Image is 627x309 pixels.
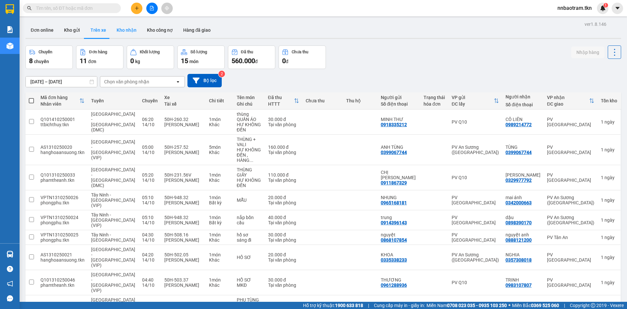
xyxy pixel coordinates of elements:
div: THÙNG GIẤY [237,167,262,178]
div: Bất kỳ [209,200,230,205]
span: file-add [150,6,154,10]
div: 06:20 [142,117,158,122]
span: ngày [604,217,615,223]
div: HỒ SƠ [237,255,262,260]
div: [PERSON_NAME] [164,283,202,288]
div: [PERSON_NAME] [164,220,202,225]
div: ĐC lấy [452,101,494,107]
button: Đơn hàng11đơn [76,45,123,69]
div: 0965168181 [381,200,407,205]
span: notification [7,281,13,287]
div: phamtheanh.tkn [40,283,85,288]
div: 14/10 [142,150,158,155]
div: Tại văn phòng [268,200,299,205]
div: 14/10 [142,237,158,243]
div: [PERSON_NAME] [164,237,202,243]
button: Chuyến8chuyến [25,45,73,69]
div: 30.000 đ [268,232,299,237]
div: Chuyến [142,98,158,103]
div: 0399067744 [506,150,532,155]
div: MINH THƯ [381,117,417,122]
div: [PERSON_NAME] [164,122,202,127]
span: ... [249,158,253,163]
span: Cung cấp máy in - giấy in: [374,302,425,309]
span: ngày [604,119,615,125]
div: Tại văn phòng [268,178,299,183]
div: AS1310250021 [40,252,85,257]
div: Tại văn phòng [268,122,299,127]
div: 50H-260.32 [164,117,202,122]
div: CÔ LIÊN [506,117,540,122]
div: 0357308018 [506,257,532,263]
span: Tây Ninh - [GEOGRAPHIC_DATA] (VIP) [91,212,135,228]
div: VPTN1310250026 [40,195,85,200]
div: 0335338233 [381,257,407,263]
span: đơn [88,59,96,64]
div: PV Q10 [452,175,499,180]
div: Mã đơn hàng [40,95,79,100]
div: 14/10 [142,257,158,263]
div: PV [GEOGRAPHIC_DATA] [547,117,594,127]
div: Q101410250001 [40,117,85,122]
th: Toggle SortBy [265,92,302,110]
div: PV An Sương ([GEOGRAPHIC_DATA]) [547,195,594,205]
span: search [27,6,32,10]
button: caret-down [612,3,623,14]
div: Tồn kho [601,98,617,103]
div: 0914396143 [381,220,407,225]
div: Chi tiết [209,98,230,103]
div: Chuyến [39,50,52,54]
button: Kho nhận [111,22,142,38]
span: [GEOGRAPHIC_DATA] - [GEOGRAPHIC_DATA] (DMC) [91,112,135,132]
div: Khác [209,122,230,127]
div: Q101310250033 [40,172,85,178]
div: 110.000 đ [268,172,299,178]
div: Số điện thoại [381,101,417,107]
span: aim [165,6,169,10]
img: solution-icon [7,26,13,33]
span: [GEOGRAPHIC_DATA] - [GEOGRAPHIC_DATA] (VIP) [91,272,135,293]
div: 50H-502.05 [164,252,202,257]
span: ngày [604,147,615,152]
div: 14/10 [142,200,158,205]
span: 11 [80,57,87,65]
div: Trạng thái [424,95,445,100]
div: 50H-503.37 [164,277,202,283]
div: 1 [601,119,617,125]
div: Tuyến [91,98,136,103]
button: Đã thu560.000đ [228,45,275,69]
strong: 0369 525 060 [531,303,559,308]
div: 1 món [209,172,230,178]
div: Ghi chú [237,101,262,107]
div: 50H-948.32 [164,195,202,200]
div: 1 món [209,117,230,122]
div: 0342000663 [506,200,532,205]
span: [GEOGRAPHIC_DATA] - [GEOGRAPHIC_DATA] (DMC) [91,167,135,188]
div: Khác [209,283,230,288]
span: món [189,59,199,64]
div: 1 [601,255,617,260]
svg: open [175,79,181,84]
div: 1 món [209,232,230,237]
div: Người gửi [381,95,417,100]
span: ngày [604,197,615,203]
div: mai ánh [506,195,540,200]
div: Tại văn phòng [268,283,299,288]
span: plus [135,6,139,10]
div: 05:20 [142,172,158,178]
span: Miền Nam [426,302,507,309]
span: 15 [181,57,188,65]
div: ttbichthuy.tkn [40,122,85,127]
div: 1 món [209,252,230,257]
div: 1 [601,147,617,152]
th: Toggle SortBy [544,92,598,110]
span: chuyến [34,59,49,64]
div: THƯƠNG [381,277,417,283]
div: ĐC giao [547,101,589,107]
div: VPTN1310250025 [40,232,85,237]
div: 50H-257.52 [164,145,202,150]
div: PV An Sương ([GEOGRAPHIC_DATA]) [547,215,594,225]
div: phamtheanh.tkn [40,178,85,183]
span: 8 [29,57,33,65]
button: Trên xe [85,22,111,38]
